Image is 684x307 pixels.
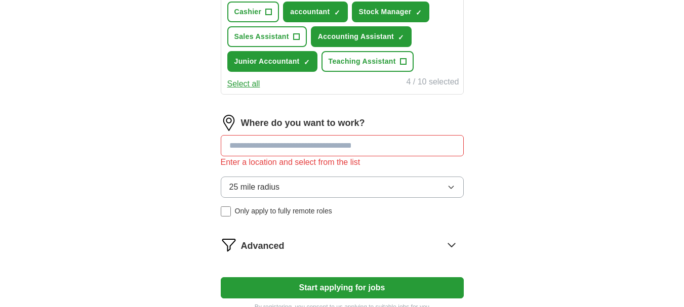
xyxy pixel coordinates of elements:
[227,78,260,90] button: Select all
[311,26,412,47] button: Accounting Assistant✓
[221,156,464,168] div: Enter a location and select from the list
[321,51,414,72] button: Teaching Assistant
[283,2,347,22] button: accountant✓
[304,58,310,66] span: ✓
[229,181,280,193] span: 25 mile radius
[234,31,289,42] span: Sales Assistant
[416,9,422,17] span: ✓
[221,237,237,253] img: filter
[241,116,365,130] label: Where do you want to work?
[227,2,279,22] button: Cashier
[329,56,396,67] span: Teaching Assistant
[398,33,404,41] span: ✓
[235,206,332,216] span: Only apply to fully remote roles
[234,7,262,17] span: Cashier
[352,2,429,22] button: Stock Manager✓
[241,239,285,253] span: Advanced
[318,31,394,42] span: Accounting Assistant
[334,9,340,17] span: ✓
[221,206,231,216] input: Only apply to fully remote roles
[359,7,412,17] span: Stock Manager
[290,7,330,17] span: accountant
[221,177,464,198] button: 25 mile radius
[227,51,317,72] button: Junior Accountant✓
[221,277,464,298] button: Start applying for jobs
[221,115,237,131] img: location.png
[227,26,307,47] button: Sales Assistant
[234,56,300,67] span: Junior Accountant
[406,76,459,90] div: 4 / 10 selected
